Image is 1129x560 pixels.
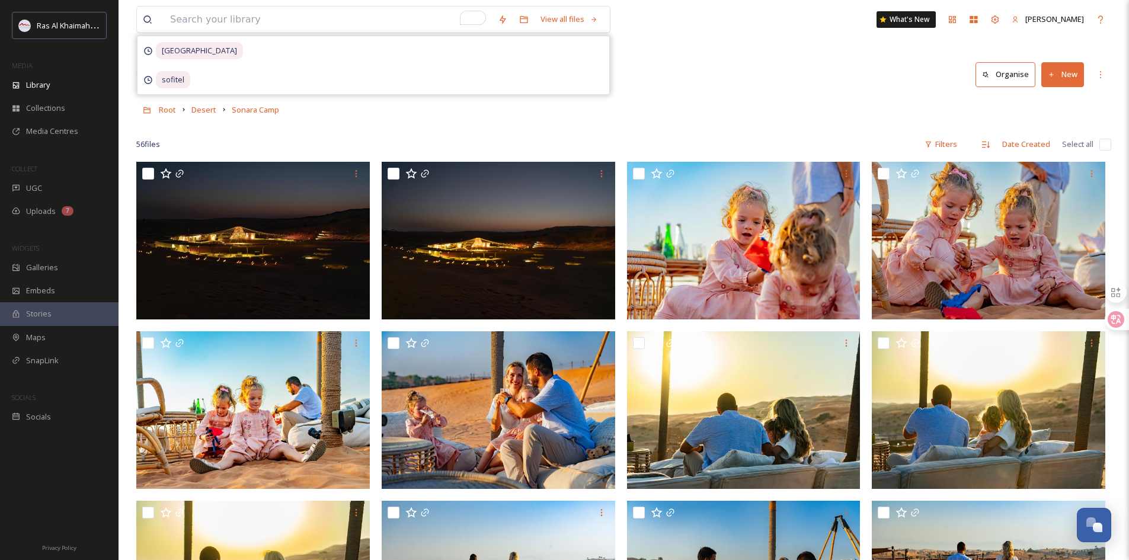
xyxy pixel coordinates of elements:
span: UGC [26,183,42,194]
span: [GEOGRAPHIC_DATA] [156,42,243,59]
img: Ritz Carlton Ras Al Khaimah Al Wadi -BD Desert Shoot.jpg [136,331,372,489]
span: Library [26,79,50,91]
button: New [1041,62,1084,87]
span: sofitel [156,71,190,88]
a: View all files [535,8,604,31]
span: SnapLink [26,355,59,366]
div: Date Created [996,133,1056,156]
button: Open Chat [1077,508,1111,542]
span: Collections [26,103,65,114]
img: Ritz Carlton Ras Al Khaimah Al Wadi -BD Desert Shoot.jpg [627,162,863,319]
span: Maps [26,332,46,343]
a: Privacy Policy [42,540,76,554]
span: 56 file s [136,139,160,150]
span: Ras Al Khaimah Tourism Development Authority [37,20,204,31]
div: 7 [62,206,73,216]
img: Ritz Carlton Ras Al Khaimah Al Wadi -BD Desert Shoot.jpg [136,162,372,319]
span: COLLECT [12,164,37,173]
span: Desert [191,104,216,115]
span: Socials [26,411,51,423]
span: Galleries [26,262,58,273]
a: What's New [877,11,936,28]
span: SOCIALS [12,393,36,402]
span: Select all [1062,139,1093,150]
button: Organise [976,62,1035,87]
a: Desert [191,103,216,117]
a: [PERSON_NAME] [1006,8,1090,31]
span: Embeds [26,285,55,296]
img: Ritz Carlton Ras Al Khaimah Al Wadi -BD Desert Shoot.jpg [382,162,618,319]
a: Organise [976,62,1041,87]
img: Ritz Carlton Ras Al Khaimah Al Wadi -BD Desert Shoot.jpg [627,331,863,489]
span: Privacy Policy [42,544,76,552]
img: Ritz Carlton Ras Al Khaimah Al Wadi -BD Desert Shoot.jpg [872,162,1108,319]
div: Filters [919,133,963,156]
span: Media Centres [26,126,78,137]
img: Ritz Carlton Ras Al Khaimah Al Wadi -BD Desert Shoot.jpg [872,331,1108,489]
a: Root [159,103,176,117]
span: [PERSON_NAME] [1025,14,1084,24]
img: Ritz Carlton Ras Al Khaimah Al Wadi -BD Desert Shoot.jpg [382,331,618,489]
img: Logo_RAKTDA_RGB-01.png [19,20,31,31]
span: Root [159,104,176,115]
span: Uploads [26,206,56,217]
a: Sonara Camp [232,103,279,117]
span: Sonara Camp [232,104,279,115]
span: Stories [26,308,52,319]
input: To enrich screen reader interactions, please activate Accessibility in Grammarly extension settings [164,7,492,33]
span: WIDGETS [12,244,39,252]
span: MEDIA [12,61,33,70]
